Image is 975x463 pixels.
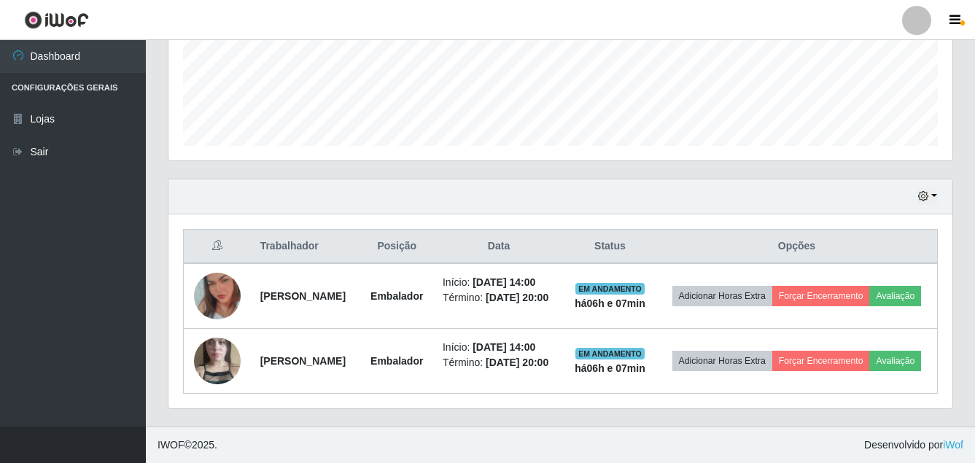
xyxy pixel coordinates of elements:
time: [DATE] 20:00 [486,357,548,368]
span: EM ANDAMENTO [575,348,645,359]
img: 1747227307483.jpeg [194,319,241,402]
strong: Embalador [370,355,423,367]
button: Forçar Encerramento [772,351,870,371]
button: Adicionar Horas Extra [672,286,772,306]
button: Avaliação [869,351,921,371]
img: 1699494731109.jpeg [194,254,241,338]
button: Forçar Encerramento [772,286,870,306]
th: Status [564,230,656,264]
span: IWOF [158,439,184,451]
li: Término: [443,355,555,370]
span: © 2025 . [158,437,217,453]
img: CoreUI Logo [24,11,89,29]
time: [DATE] 20:00 [486,292,548,303]
li: Início: [443,340,555,355]
strong: há 06 h e 07 min [575,362,645,374]
time: [DATE] 14:00 [473,276,535,288]
a: iWof [943,439,963,451]
th: Data [434,230,564,264]
th: Opções [656,230,938,264]
strong: Embalador [370,290,423,302]
li: Início: [443,275,555,290]
span: Desenvolvido por [864,437,963,453]
strong: [PERSON_NAME] [260,355,346,367]
strong: há 06 h e 07 min [575,297,645,309]
button: Avaliação [869,286,921,306]
strong: [PERSON_NAME] [260,290,346,302]
th: Posição [360,230,434,264]
span: EM ANDAMENTO [575,283,645,295]
button: Adicionar Horas Extra [672,351,772,371]
time: [DATE] 14:00 [473,341,535,353]
li: Término: [443,290,555,306]
th: Trabalhador [252,230,360,264]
